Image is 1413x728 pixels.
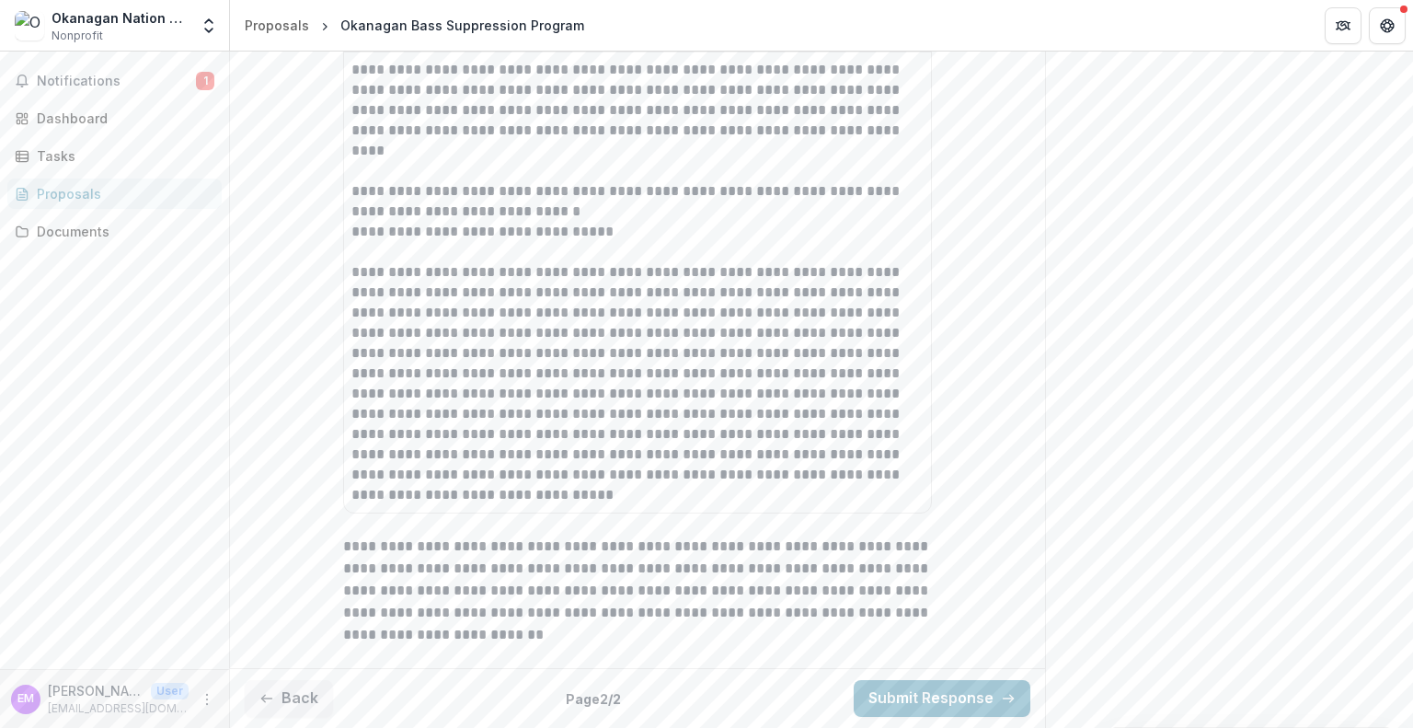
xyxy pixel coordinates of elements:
div: Okanagan Bass Suppression Program [340,16,584,35]
a: Tasks [7,141,222,171]
p: Page 2 / 2 [566,689,621,709]
a: Proposals [7,179,222,209]
a: Documents [7,216,222,247]
span: Notifications [37,74,196,89]
button: Get Help [1369,7,1406,44]
img: Okanagan Nation Alliance Fisheries Department [15,11,44,40]
button: Notifications1 [7,66,222,96]
div: Tasks [37,146,207,166]
p: User [151,683,189,699]
div: Okanagan Nation Alliance Fisheries Department [52,8,189,28]
p: [EMAIL_ADDRESS][DOMAIN_NAME] [48,700,189,717]
span: 1 [196,72,214,90]
button: Open entity switcher [196,7,222,44]
div: Proposals [37,184,207,203]
button: More [196,688,218,711]
button: Submit Response [854,680,1030,717]
nav: breadcrumb [237,12,592,39]
p: [PERSON_NAME] [48,681,144,700]
div: Proposals [245,16,309,35]
button: Partners [1325,7,1361,44]
div: Elinor McGrath [17,693,34,705]
a: Dashboard [7,103,222,133]
div: Documents [37,222,207,241]
a: Proposals [237,12,316,39]
button: Back [245,680,333,717]
span: Nonprofit [52,28,103,44]
div: Dashboard [37,109,207,128]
